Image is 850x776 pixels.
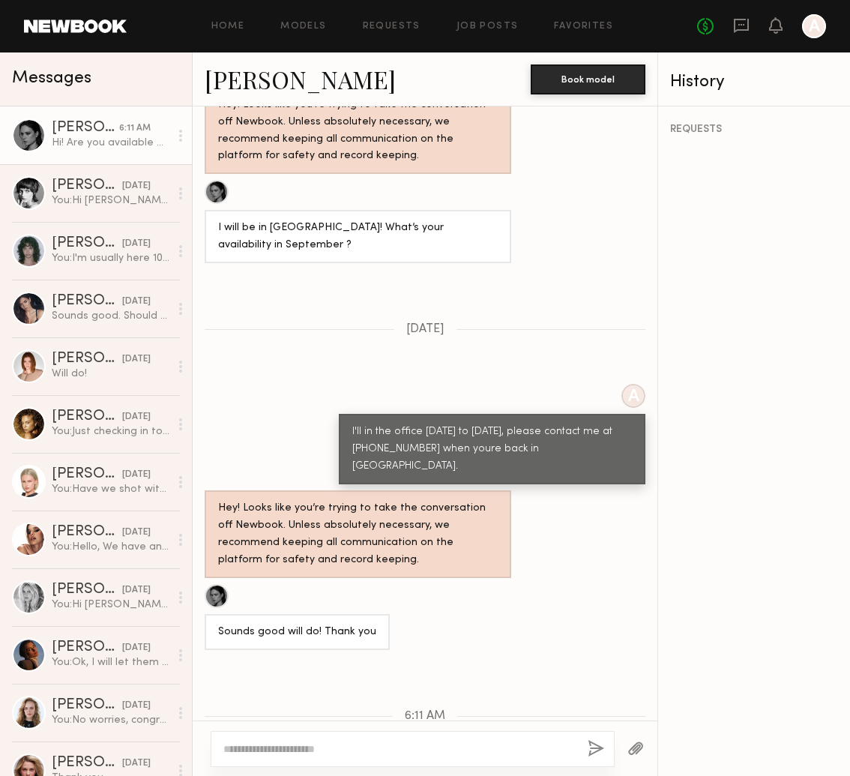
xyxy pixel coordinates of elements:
[52,713,169,727] div: You: No worries, congrats on booking the job. Let us know when you're back in [GEOGRAPHIC_DATA]
[205,63,396,95] a: [PERSON_NAME]
[122,583,151,598] div: [DATE]
[122,237,151,251] div: [DATE]
[218,500,498,569] div: Hey! Looks like you’re trying to take the conversation off Newbook. Unless absolutely necessary, ...
[122,179,151,193] div: [DATE]
[52,367,169,381] div: Will do!
[52,409,122,424] div: [PERSON_NAME]
[122,410,151,424] div: [DATE]
[218,220,498,254] div: I will be in [GEOGRAPHIC_DATA]! What’s your availability in September ?
[52,655,169,670] div: You: Ok, I will let them know. Can you please text me at [PHONE_NUMBER]
[52,236,122,251] div: [PERSON_NAME]
[405,710,445,723] span: 6:11 AM
[218,624,376,641] div: Sounds good will do! Thank you
[363,22,421,31] a: Requests
[52,121,119,136] div: [PERSON_NAME]
[122,757,151,771] div: [DATE]
[52,294,122,309] div: [PERSON_NAME]
[218,97,498,166] div: Hey! Looks like you’re trying to take the conversation off Newbook. Unless absolutely necessary, ...
[352,424,632,475] div: I'll in the office [DATE] to [DATE], please contact me at [PHONE_NUMBER] when youre back in [GEOG...
[456,22,519,31] a: Job Posts
[52,756,122,771] div: [PERSON_NAME]
[52,136,169,150] div: Hi! Are you available on [DATE] for a fitting ?
[52,598,169,612] div: You: Hi [PERSON_NAME], Can we get your availability
[52,352,122,367] div: [PERSON_NAME]
[122,295,151,309] div: [DATE]
[122,641,151,655] div: [DATE]
[119,121,151,136] div: 6:11 AM
[554,22,613,31] a: Favorites
[52,540,169,554] div: You: Hello, We have an shoot this week in [GEOGRAPHIC_DATA], what is your availability ?
[52,525,122,540] div: [PERSON_NAME]
[52,251,169,265] div: You: I'm usually here 10-5 mon-fri, let me know what date/time works for you
[52,583,122,598] div: [PERSON_NAME]
[531,72,645,85] a: Book model
[52,178,122,193] div: [PERSON_NAME]
[670,124,838,135] div: REQUESTS
[52,640,122,655] div: [PERSON_NAME]
[406,323,444,336] span: [DATE]
[122,526,151,540] div: [DATE]
[122,699,151,713] div: [DATE]
[52,309,169,323] div: Sounds good. Should be there around 12:30
[52,482,169,496] div: You: Have we shot with you before?
[52,467,122,482] div: [PERSON_NAME]
[52,698,122,713] div: [PERSON_NAME]
[52,193,169,208] div: You: Hi [PERSON_NAME], [PERSON_NAME] this finds you well. Are you available for a shoot in LA nex...
[670,73,838,91] div: History
[802,14,826,38] a: A
[280,22,326,31] a: Models
[531,64,645,94] button: Book model
[122,468,151,482] div: [DATE]
[52,424,169,439] div: You: Just checking in to see if you can stop by the showroom
[211,22,245,31] a: Home
[12,70,91,87] span: Messages
[122,352,151,367] div: [DATE]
